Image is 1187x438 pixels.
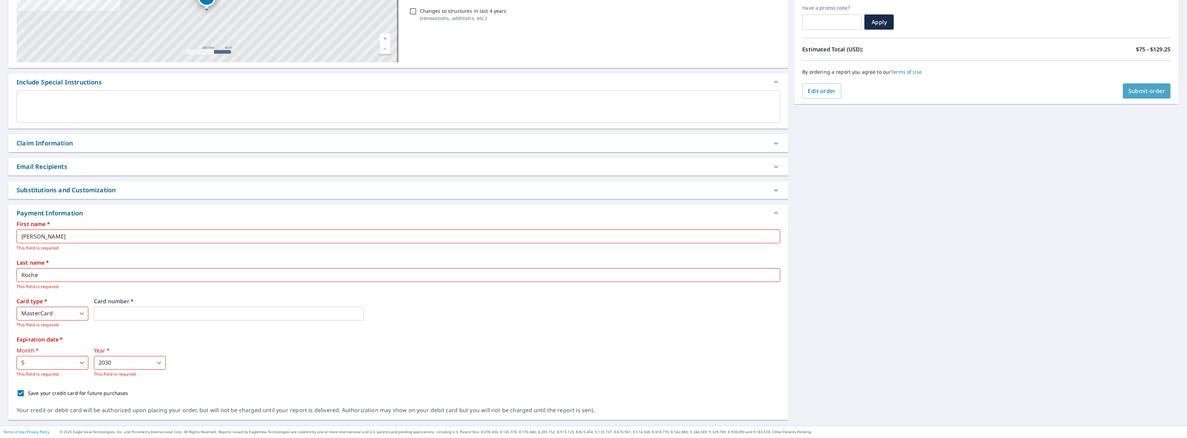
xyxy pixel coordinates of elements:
[17,245,775,252] p: This field is required
[3,430,49,434] p: |
[17,322,88,328] p: This field is required
[94,356,166,370] div: 2030
[8,134,788,152] div: Claim Information
[870,18,888,26] span: Apply
[8,74,788,90] div: Include Special Instructions
[17,208,86,218] div: Payment Information
[17,185,116,195] div: Substitutions and Customization
[1123,83,1171,99] button: Submit order
[802,45,986,53] p: Estimated Total (USD):
[17,283,775,290] p: This field is required
[17,307,88,320] div: MasterCard
[94,298,780,304] label: Card number
[808,87,836,95] span: Edit order
[94,348,166,353] label: Year
[94,307,364,320] iframe: secure payment field
[17,406,780,414] div: Your credit or debit card will be authorized upon placing your order, but will not be charged unt...
[17,356,88,370] div: 5
[28,389,128,397] p: Save your credit card for future purchases
[17,260,780,265] label: Last name
[94,371,166,378] p: This field is required
[17,348,88,353] label: Month
[420,14,507,22] p: ( renovations, additions, etc. )
[1128,87,1165,95] span: Submit order
[380,33,390,44] a: Current Level 17, Zoom In
[3,429,25,434] a: Terms of Use
[8,205,788,221] div: Payment Information
[891,69,922,75] a: Terms of Use
[17,337,780,342] label: Expiration date
[60,429,1184,435] p: © 2025 Eagle View Technologies, Inc. and Pictometry International Corp. All Rights Reserved. Repo...
[864,14,894,30] button: Apply
[1136,45,1170,53] p: $75 - $129.25
[420,7,507,14] p: Changes to structures in last 4 years
[17,139,73,148] div: Claim Information
[8,158,788,175] div: Email Recipients
[802,5,862,11] label: Have a promo code?
[27,429,49,434] a: Privacy Policy
[17,371,88,378] p: This field is required
[802,83,841,99] button: Edit order
[17,162,67,171] div: Email Recipients
[17,221,780,227] label: First name
[802,69,1170,75] p: By ordering a report you agree to our
[380,44,390,54] a: Current Level 17, Zoom Out
[17,78,102,87] div: Include Special Instructions
[8,181,788,199] div: Substitutions and Customization
[17,298,88,304] label: Card type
